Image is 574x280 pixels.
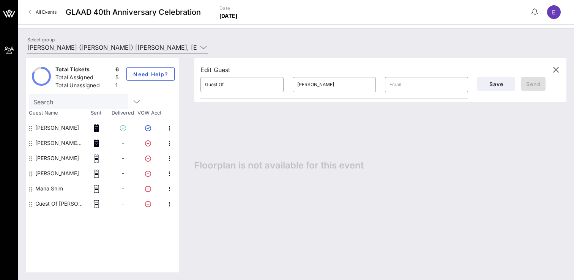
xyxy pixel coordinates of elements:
[24,6,61,18] a: All Events
[66,6,201,18] span: GLAAD 40th Anniversary Celebration
[35,181,63,196] div: Mana Shim
[219,5,238,12] p: Date
[389,79,464,91] input: Email
[122,140,124,146] span: -
[477,77,515,91] button: Save
[35,196,83,211] div: Guest Of Emily Tisch Sussman
[55,66,112,75] div: Total Tickets
[26,109,83,117] span: Guest Name
[27,37,55,42] label: Select group
[219,12,238,20] p: [DATE]
[83,109,109,117] span: Sent
[205,79,279,91] input: First Name*
[109,109,136,117] span: Delivered
[55,74,112,83] div: Total Assigned
[547,5,561,19] div: E
[133,71,168,77] span: Need Help?
[126,67,175,81] button: Need Help?
[297,79,371,91] input: Last Name*
[122,200,124,207] span: -
[36,9,57,15] span: All Events
[552,8,556,16] span: E
[200,64,230,75] div: Edit Guest
[136,109,162,117] span: VOW Acct
[194,160,364,171] span: Floorplan is not available for this event
[35,135,83,151] div: Emma Walley Emily Tisch Sussman
[115,82,119,91] div: 1
[115,74,119,83] div: 5
[35,166,79,181] div: Laura Petro
[122,170,124,176] span: -
[115,66,119,75] div: 6
[483,81,509,87] span: Save
[55,82,112,91] div: Total Unassigned
[122,185,124,192] span: -
[35,151,79,166] div: Kari Fleischauer
[122,155,124,161] span: -
[35,120,79,135] div: Emily Sussman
